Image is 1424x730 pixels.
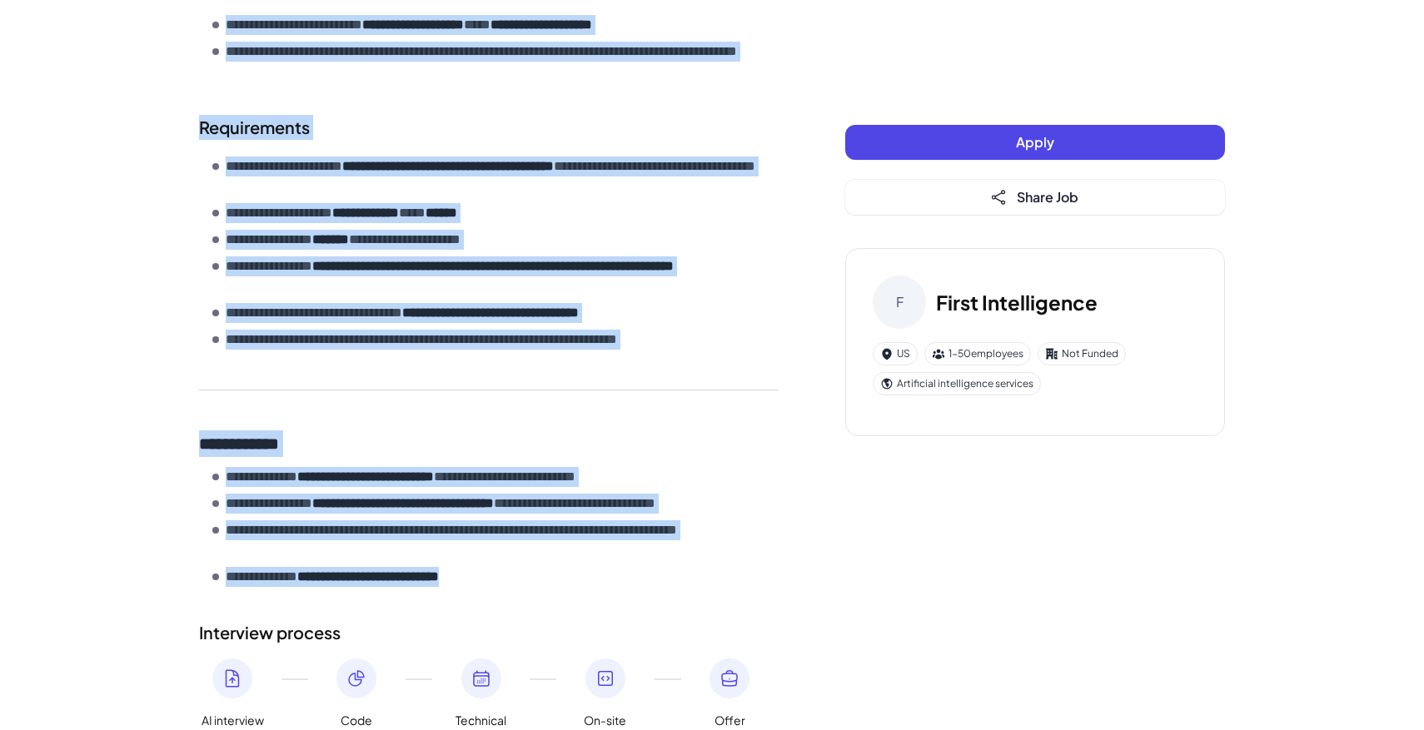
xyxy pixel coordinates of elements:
div: Artificial intelligence services [873,372,1041,395]
h2: Interview process [199,620,779,645]
h3: First Intelligence [936,287,1098,317]
span: AI interview [202,712,264,729]
button: Share Job [845,180,1225,215]
button: Apply [845,125,1225,160]
h2: Requirements [199,115,779,140]
div: F [873,276,926,329]
span: Share Job [1017,188,1078,206]
span: Apply [1016,133,1054,151]
div: US [873,342,918,365]
div: Not Funded [1038,342,1126,365]
div: 1-50 employees [924,342,1031,365]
